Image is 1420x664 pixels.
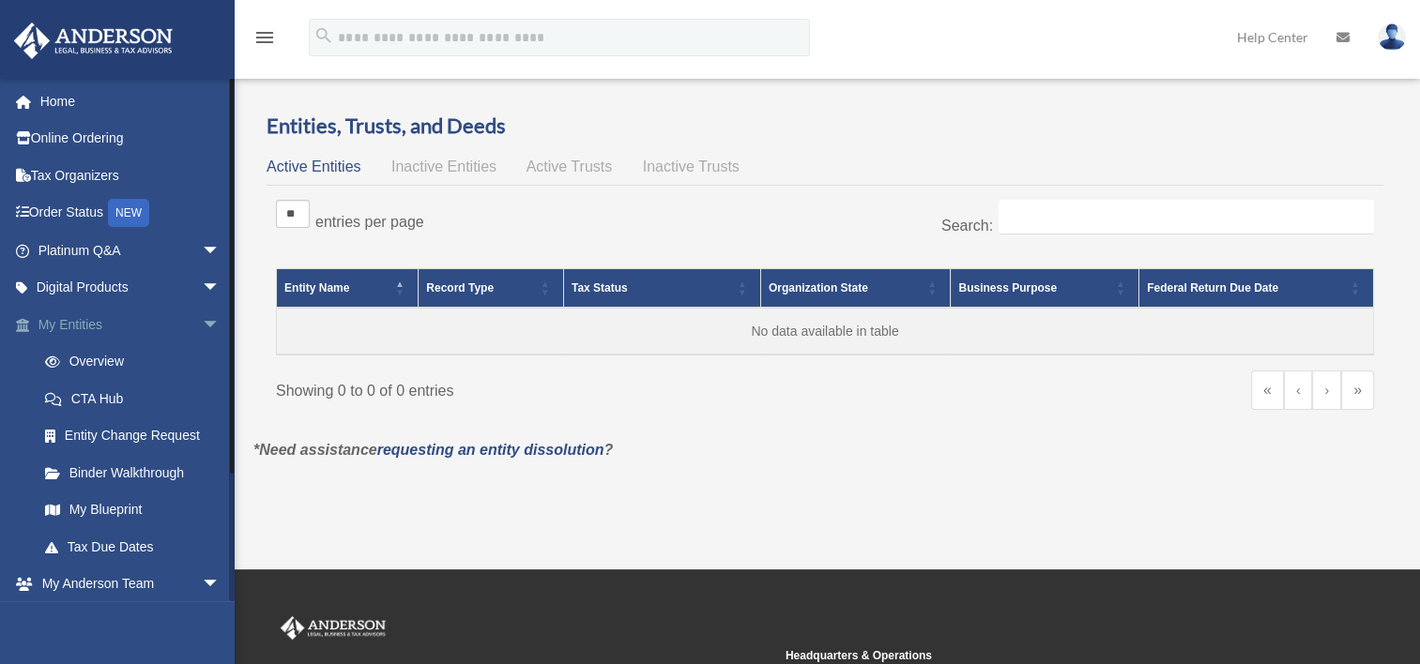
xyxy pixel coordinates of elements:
a: My Entitiesarrow_drop_down [13,306,249,343]
a: Previous [1284,370,1313,410]
a: Digital Productsarrow_drop_down [13,269,249,307]
span: Active Trusts [527,158,613,174]
a: CTA Hub [26,380,249,417]
a: Order StatusNEW [13,194,249,233]
em: *Need assistance ? [253,442,613,458]
span: Federal Return Due Date [1147,281,1278,294]
div: NEW [108,199,149,227]
a: menu [253,33,276,49]
th: Record Type: Activate to sort [419,269,564,309]
span: Organization State [769,281,868,294]
span: arrow_drop_down [202,232,239,270]
span: arrow_drop_down [202,566,239,604]
a: Tax Due Dates [26,528,249,566]
span: Inactive Entities [391,158,496,174]
div: Showing 0 to 0 of 0 entries [276,370,811,404]
img: User Pic [1378,23,1406,51]
a: First [1251,370,1284,410]
span: arrow_drop_down [202,269,239,308]
label: entries per page [315,214,424,230]
label: Search: [941,218,993,234]
span: arrow_drop_down [202,306,239,344]
span: Active Entities [267,158,360,174]
span: Inactive Trusts [643,158,740,174]
a: Platinum Q&Aarrow_drop_down [13,232,249,269]
th: Entity Name: Activate to invert sorting [277,269,419,309]
a: Next [1312,370,1341,410]
a: Tax Organizers [13,157,249,194]
img: Anderson Advisors Platinum Portal [8,23,178,59]
a: requesting an entity dissolution [377,442,604,458]
a: Binder Walkthrough [26,454,249,491]
a: My Blueprint [26,491,249,529]
a: Home [13,83,249,120]
span: Business Purpose [958,281,1057,294]
span: Record Type [426,281,494,294]
a: Online Ordering [13,120,249,158]
th: Federal Return Due Date: Activate to sort [1138,269,1373,309]
a: My Anderson Teamarrow_drop_down [13,566,249,603]
img: Anderson Advisors Platinum Portal [277,616,389,641]
td: No data available in table [277,308,1374,355]
h3: Entities, Trusts, and Deeds [267,112,1383,141]
span: Entity Name [284,281,349,294]
a: Overview [26,343,239,381]
th: Business Purpose: Activate to sort [951,269,1139,309]
a: Last [1341,370,1374,410]
th: Tax Status: Activate to sort [563,269,760,309]
a: Entity Change Request [26,417,249,455]
span: Tax Status [572,281,628,294]
i: menu [253,26,276,49]
th: Organization State: Activate to sort [760,269,951,309]
i: search [313,25,334,46]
